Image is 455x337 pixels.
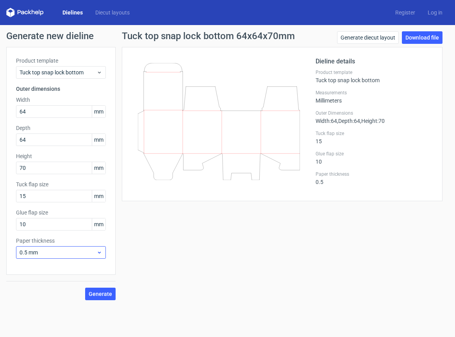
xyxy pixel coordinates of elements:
span: mm [92,190,105,202]
label: Width [16,96,106,104]
h3: Outer dimensions [16,85,106,93]
label: Height [16,152,106,160]
button: Generate [85,288,116,300]
a: Download file [402,31,443,44]
label: Product template [316,69,433,76]
a: Generate diecut layout [337,31,399,44]
span: mm [92,134,105,146]
label: Tuck flap size [316,130,433,137]
span: Width : 64 [316,118,337,124]
a: Dielines [56,9,89,16]
a: Register [389,9,421,16]
span: mm [92,162,105,174]
a: Log in [421,9,449,16]
span: , Height : 70 [360,118,385,124]
div: Tuck top snap lock bottom [316,69,433,83]
span: 0.5 mm [20,249,96,256]
span: mm [92,218,105,230]
span: Generate [89,291,112,297]
h1: Tuck top snap lock bottom 64x64x70mm [122,31,295,41]
div: 15 [316,130,433,144]
a: Diecut layouts [89,9,136,16]
div: 10 [316,151,433,165]
label: Glue flap size [316,151,433,157]
span: , Depth : 64 [337,118,360,124]
label: Measurements [316,90,433,96]
span: Tuck top snap lock bottom [20,68,96,76]
span: mm [92,106,105,117]
h2: Dieline details [316,57,433,66]
label: Glue flap size [16,209,106,216]
label: Product template [16,57,106,65]
label: Paper thickness [316,171,433,177]
label: Depth [16,124,106,132]
div: 0.5 [316,171,433,185]
label: Tuck flap size [16,180,106,188]
h1: Generate new dieline [6,31,449,41]
div: Millimeters [316,90,433,104]
label: Outer Dimensions [316,110,433,116]
label: Paper thickness [16,237,106,245]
